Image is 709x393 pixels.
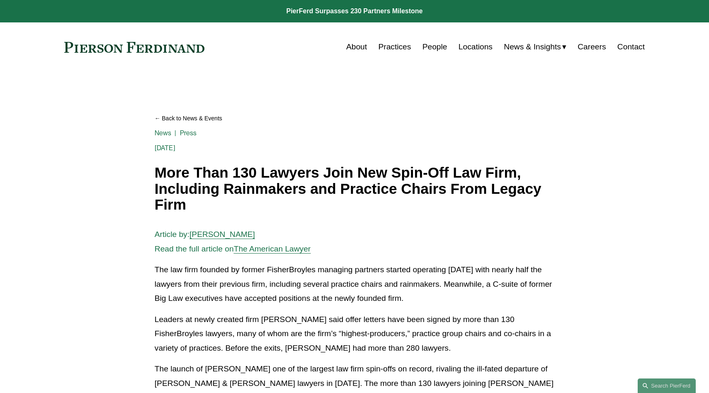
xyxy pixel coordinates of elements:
[234,244,311,253] a: The American Lawyer
[422,39,447,55] a: People
[638,378,696,393] a: Search this site
[155,165,554,213] h1: More Than 130 Lawyers Join New Spin-Off Law Firm, Including Rainmakers and Practice Chairs From L...
[346,39,367,55] a: About
[504,39,566,55] a: folder dropdown
[180,129,197,137] a: Press
[459,39,493,55] a: Locations
[189,230,255,239] a: [PERSON_NAME]
[155,263,554,306] p: The law firm founded by former FisherBroyles managing partners started operating [DATE] with near...
[155,111,554,126] a: Back to News & Events
[155,312,554,356] p: Leaders at newly created firm [PERSON_NAME] said offer letters have been signed by more than 130 ...
[504,40,561,54] span: News & Insights
[578,39,606,55] a: Careers
[155,129,172,137] a: News
[378,39,411,55] a: Practices
[617,39,645,55] a: Contact
[155,144,175,152] span: [DATE]
[155,244,234,253] span: Read the full article on
[155,230,189,239] span: Article by:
